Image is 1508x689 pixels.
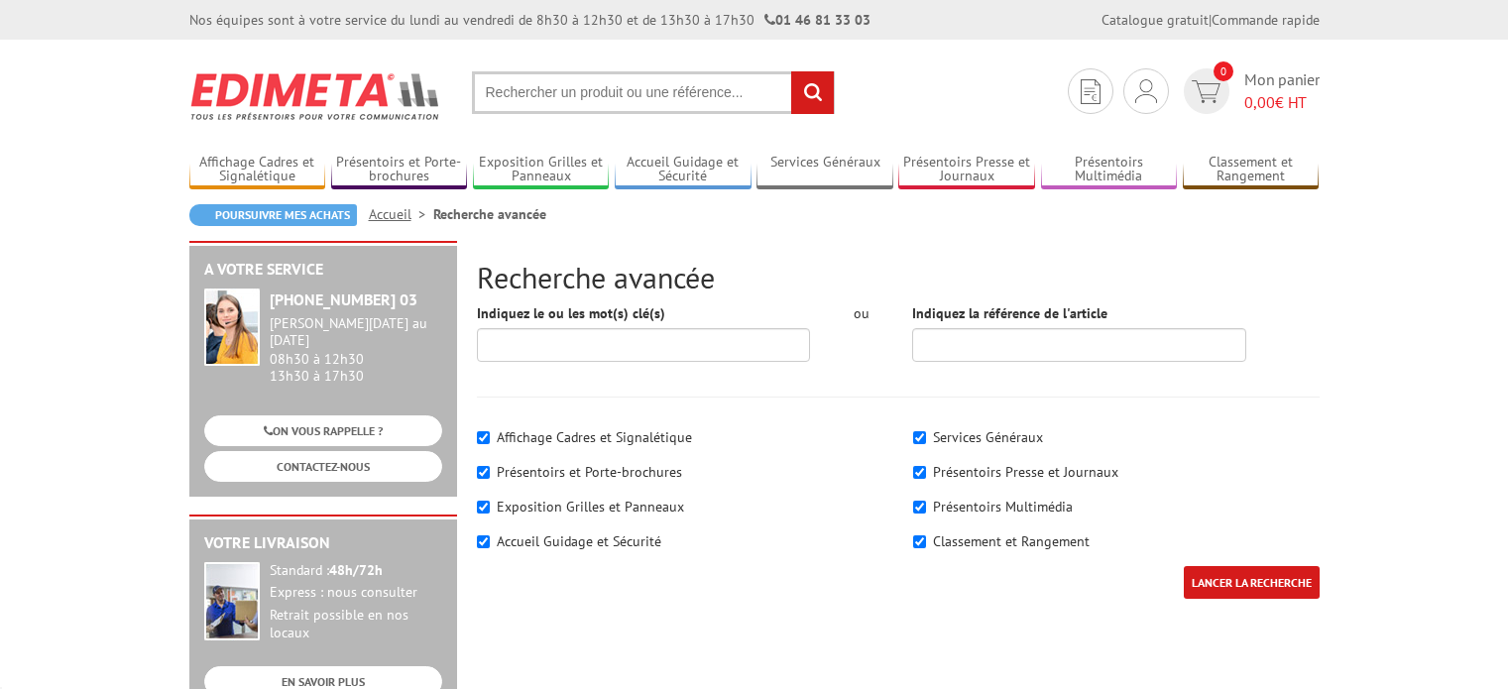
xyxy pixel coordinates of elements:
[1212,11,1320,29] a: Commande rapide
[1102,11,1209,29] a: Catalogue gratuit
[204,415,442,446] a: ON VOUS RAPPELLE ?
[477,431,490,444] input: Affichage Cadres et Signalétique
[204,451,442,482] a: CONTACTEZ-NOUS
[270,289,417,309] strong: [PHONE_NUMBER] 03
[270,315,442,384] div: 08h30 à 12h30 13h30 à 17h30
[331,154,468,186] a: Présentoirs et Porte-brochures
[933,498,1073,516] label: Présentoirs Multimédia
[270,584,442,602] div: Express : nous consulter
[913,466,926,479] input: Présentoirs Presse et Journaux
[497,463,682,481] label: Présentoirs et Porte-brochures
[477,535,490,548] input: Accueil Guidage et Sécurité
[1041,154,1178,186] a: Présentoirs Multimédia
[270,562,442,580] div: Standard :
[913,535,926,548] input: Classement et Rangement
[497,428,692,446] label: Affichage Cadres et Signalétique
[497,498,684,516] label: Exposition Grilles et Panneaux
[933,532,1090,550] label: Classement et Rangement
[1244,92,1275,112] span: 0,00
[912,303,1107,323] label: Indiquez la référence de l'article
[189,10,870,30] div: Nos équipes sont à votre service du lundi au vendredi de 8h30 à 12h30 et de 13h30 à 17h30
[369,205,433,223] a: Accueil
[913,501,926,514] input: Présentoirs Multimédia
[1179,68,1320,114] a: devis rapide 0 Mon panier 0,00€ HT
[204,288,260,366] img: widget-service.jpg
[913,431,926,444] input: Services Généraux
[1102,10,1320,30] div: |
[204,534,442,552] h2: Votre livraison
[1184,566,1320,599] input: LANCER LA RECHERCHE
[433,204,546,224] li: Recherche avancée
[204,261,442,279] h2: A votre service
[477,466,490,479] input: Présentoirs et Porte-brochures
[497,532,661,550] label: Accueil Guidage et Sécurité
[756,154,893,186] a: Services Généraux
[270,607,442,642] div: Retrait possible en nos locaux
[472,71,835,114] input: Rechercher un produit ou une référence...
[189,59,442,133] img: Edimeta
[1192,80,1220,103] img: devis rapide
[1081,79,1101,104] img: devis rapide
[1135,79,1157,103] img: devis rapide
[898,154,1035,186] a: Présentoirs Presse et Journaux
[204,562,260,640] img: widget-livraison.jpg
[615,154,752,186] a: Accueil Guidage et Sécurité
[1183,154,1320,186] a: Classement et Rangement
[477,501,490,514] input: Exposition Grilles et Panneaux
[840,303,882,323] div: ou
[933,463,1118,481] label: Présentoirs Presse et Journaux
[933,428,1043,446] label: Services Généraux
[1214,61,1233,81] span: 0
[477,261,1320,293] h2: Recherche avancée
[189,204,357,226] a: Poursuivre mes achats
[764,11,870,29] strong: 01 46 81 33 03
[1244,68,1320,114] span: Mon panier
[329,561,383,579] strong: 48h/72h
[1244,91,1320,114] span: € HT
[473,154,610,186] a: Exposition Grilles et Panneaux
[477,303,665,323] label: Indiquez le ou les mot(s) clé(s)
[270,315,442,349] div: [PERSON_NAME][DATE] au [DATE]
[189,154,326,186] a: Affichage Cadres et Signalétique
[791,71,834,114] input: rechercher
